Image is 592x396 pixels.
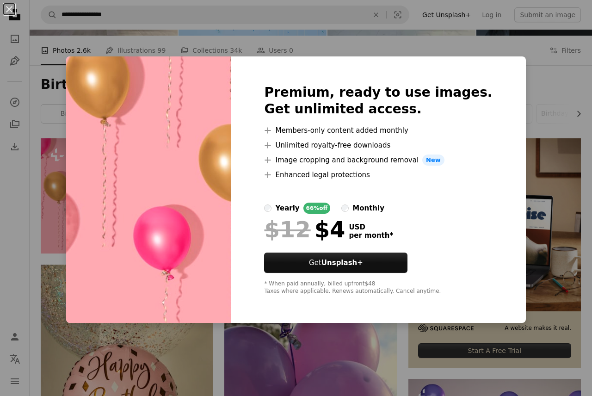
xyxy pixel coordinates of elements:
div: yearly [275,203,299,214]
div: monthly [352,203,384,214]
span: New [422,155,444,166]
li: Enhanced legal protections [264,169,492,180]
button: GetUnsplash+ [264,253,407,273]
span: $12 [264,217,310,241]
li: Members-only content added monthly [264,125,492,136]
div: * When paid annually, billed upfront $48 Taxes where applicable. Renews automatically. Cancel any... [264,280,492,295]
input: yearly66%off [264,204,271,212]
img: premium_photo-1663837827386-2eb667eca095 [66,56,231,323]
input: monthly [341,204,349,212]
div: 66% off [303,203,331,214]
li: Image cropping and background removal [264,155,492,166]
div: $4 [264,217,345,241]
li: Unlimited royalty-free downloads [264,140,492,151]
span: per month * [349,231,393,240]
strong: Unsplash+ [321,259,363,267]
h2: Premium, ready to use images. Get unlimited access. [264,84,492,118]
span: USD [349,223,393,231]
